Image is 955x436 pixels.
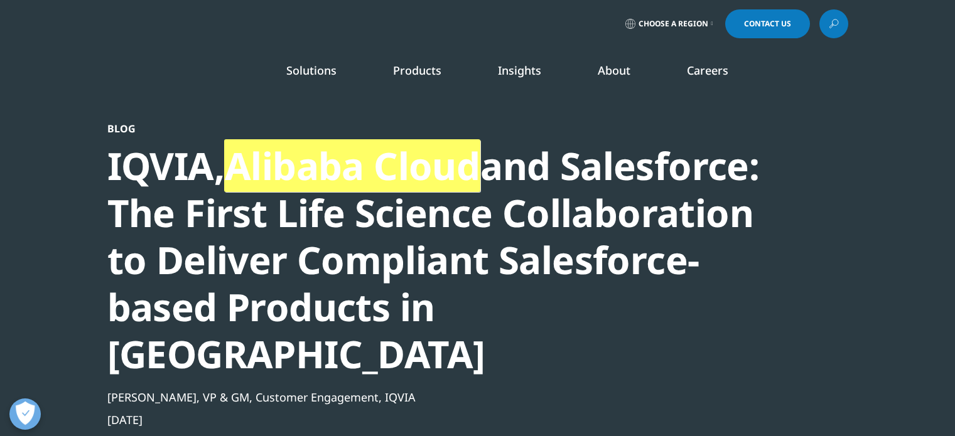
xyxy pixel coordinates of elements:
[744,20,791,28] span: Contact Us
[224,139,480,192] em: Alibaba Cloud
[107,142,780,378] div: IQVIA, and Salesforce: The First Life Science Collaboration to Deliver Compliant Salesforce-based...
[498,63,541,78] a: Insights
[213,44,848,103] nav: Primary
[107,390,780,405] div: [PERSON_NAME], VP & GM, Customer Engagement, IQVIA
[598,63,630,78] a: About
[687,63,728,78] a: Careers
[393,63,441,78] a: Products
[725,9,810,38] a: Contact Us
[9,398,41,430] button: Open Preferences
[639,19,708,29] span: Choose a Region
[286,63,337,78] a: Solutions
[107,122,780,135] div: Blog
[107,412,780,427] div: [DATE]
